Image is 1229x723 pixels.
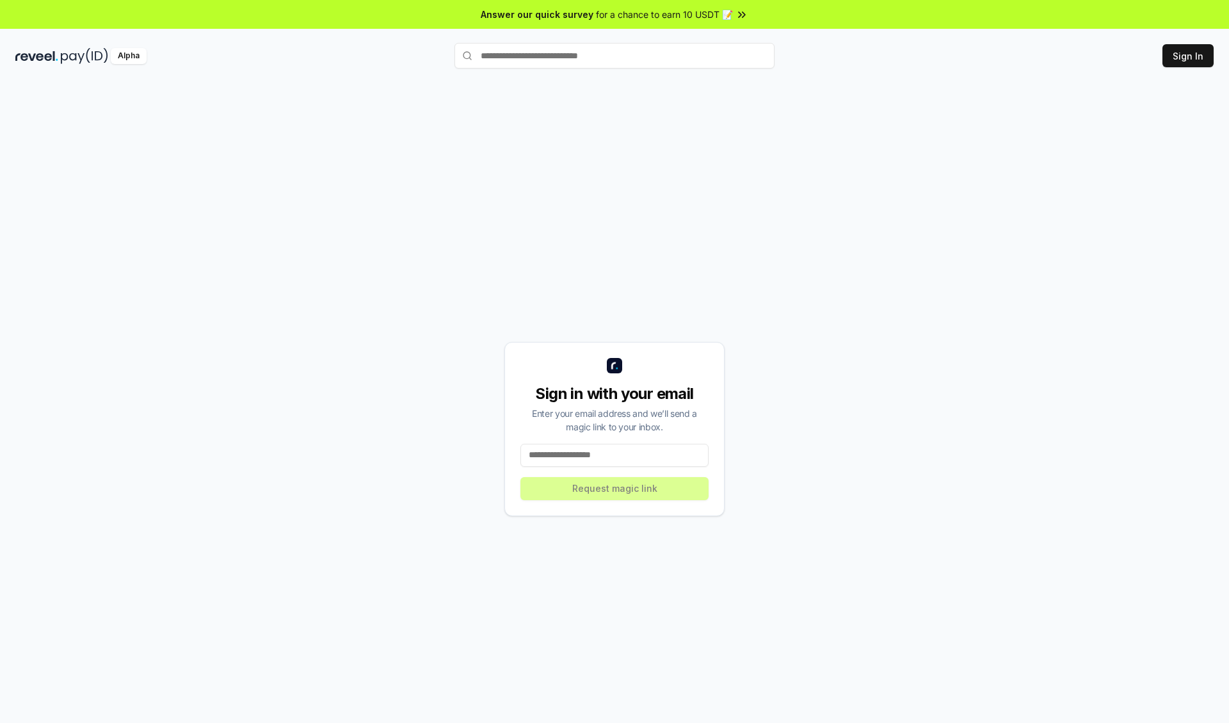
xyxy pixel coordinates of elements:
img: reveel_dark [15,48,58,64]
button: Sign In [1162,44,1214,67]
div: Enter your email address and we’ll send a magic link to your inbox. [520,407,709,434]
div: Sign in with your email [520,384,709,404]
img: pay_id [61,48,108,64]
img: logo_small [607,358,622,373]
div: Alpha [111,48,147,64]
span: for a chance to earn 10 USDT 📝 [596,8,733,21]
span: Answer our quick survey [481,8,593,21]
